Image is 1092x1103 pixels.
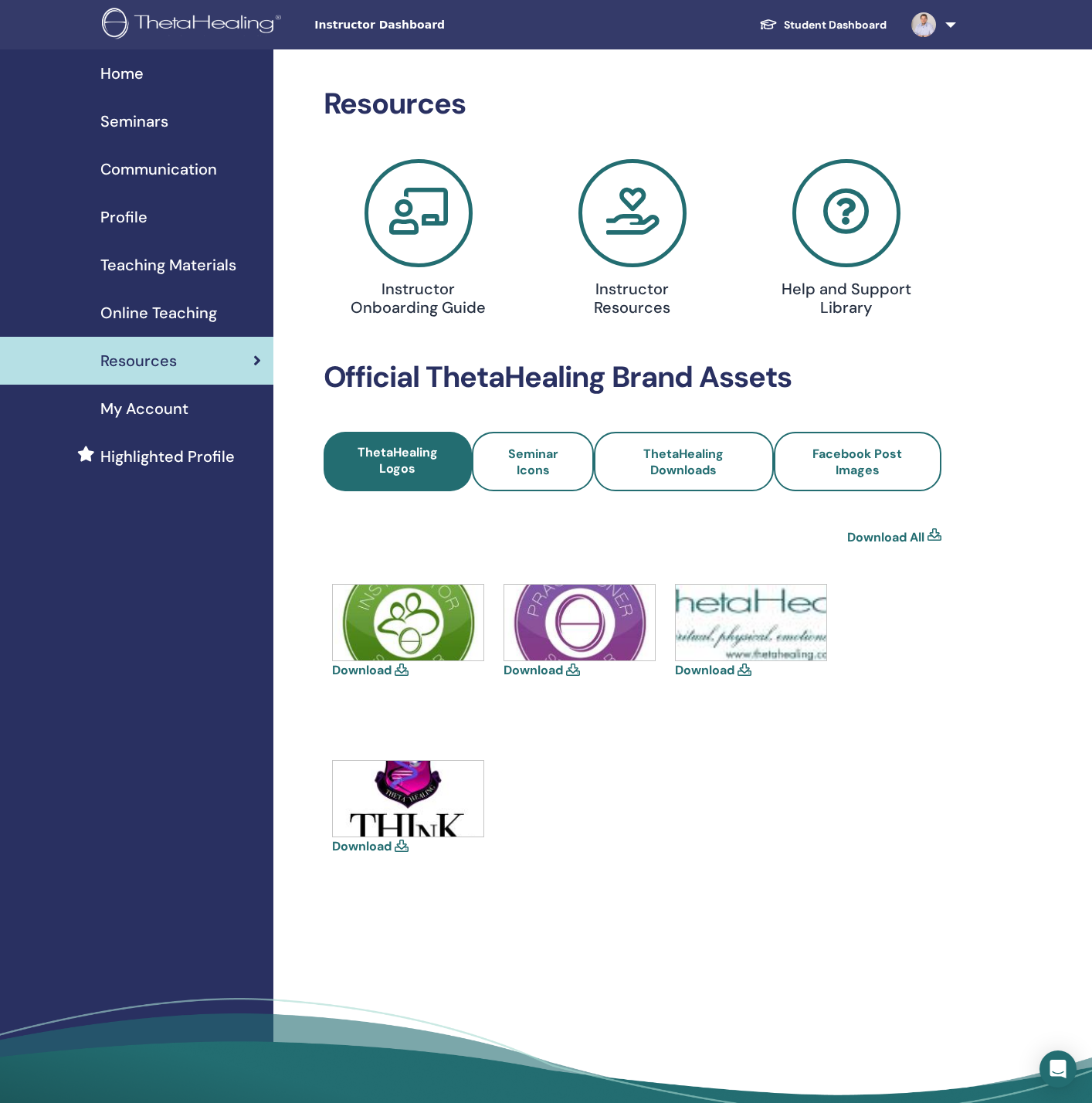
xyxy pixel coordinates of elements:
a: Download [675,662,734,678]
span: Instructor Dashboard [314,17,546,33]
h2: Official ThetaHealing Brand Assets [324,360,942,395]
span: Home [100,62,144,85]
img: think-shield.jpg [333,761,483,837]
a: Help and Support Library [748,159,944,323]
span: ThetaHealing Downloads [643,446,724,478]
h4: Instructor Resources [564,280,700,317]
h4: Help and Support Library [778,280,914,317]
span: Seminar Icons [508,446,558,478]
a: Seminar Icons [472,432,593,491]
a: Download [504,662,563,678]
div: Open Intercom Messenger [1039,1050,1077,1088]
img: graduation-cap-white.svg [759,18,778,31]
img: icons-instructor.jpg [333,585,483,660]
span: Facebook Post Images [812,446,902,478]
a: ThetaHealing Logos [324,432,473,491]
a: Instructor Onboarding Guide [321,159,517,323]
span: Highlighted Profile [100,445,235,468]
img: logo.png [102,8,287,42]
span: Seminars [100,110,168,133]
span: Communication [100,158,217,181]
span: ThetaHealing Logos [358,444,438,477]
img: default.jpg [911,12,936,37]
a: Student Dashboard [747,11,899,39]
a: Download [332,662,392,678]
h4: Instructor Onboarding Guide [350,280,487,317]
h2: Resources [324,87,942,122]
a: ThetaHealing Downloads [594,432,774,491]
a: Instructor Resources [534,159,730,323]
a: Facebook Post Images [774,432,941,491]
span: My Account [100,397,188,420]
span: Profile [100,205,148,229]
span: Teaching Materials [100,253,236,277]
img: thetahealing-logo-a-copy.jpg [676,585,826,660]
span: Online Teaching [100,301,217,324]
img: icons-practitioner.jpg [504,585,655,660]
span: Resources [100,349,177,372]
a: Download [332,838,392,854]
a: Download All [847,528,924,547]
